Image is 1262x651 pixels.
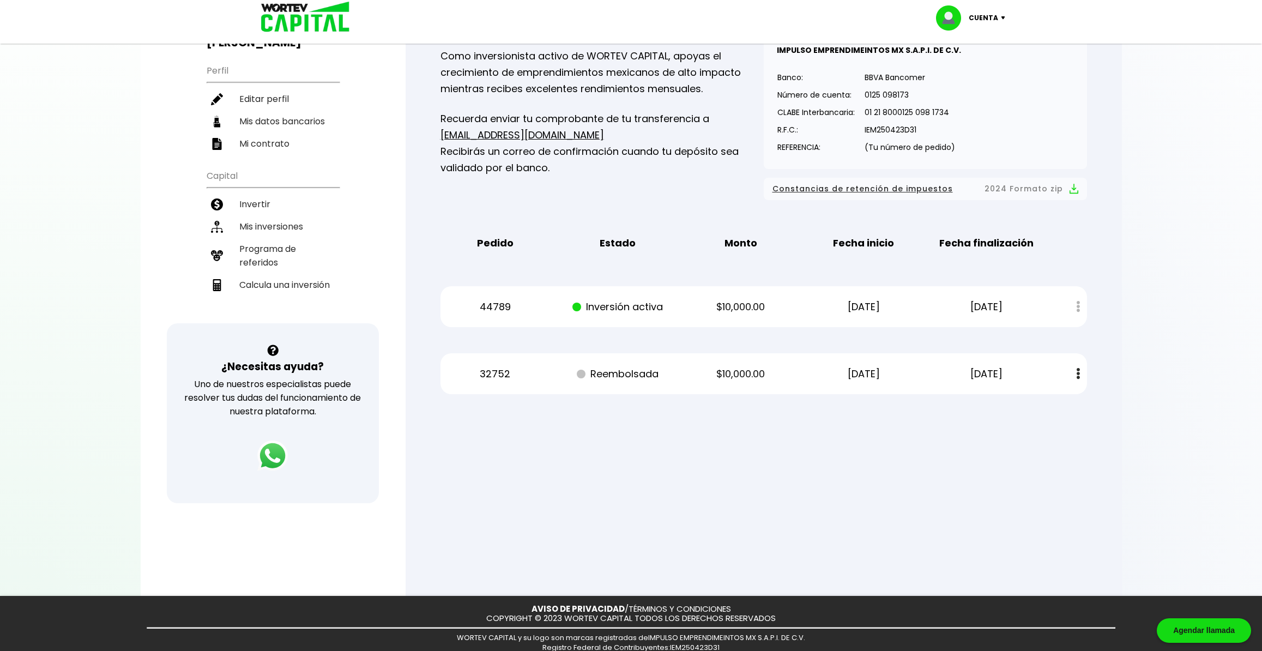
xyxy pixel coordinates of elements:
a: Editar perfil [207,88,339,110]
p: (Tu número de pedido) [865,139,955,155]
p: Reembolsada [566,366,670,382]
img: inversiones-icon.6695dc30.svg [211,221,223,233]
button: Constancias de retención de impuestos2024 Formato zip [772,182,1078,196]
p: [DATE] [935,299,1038,315]
p: / [532,605,731,614]
p: CLABE Interbancaria: [777,104,855,120]
img: profile-image [936,5,969,31]
img: calculadora-icon.17d418c4.svg [211,279,223,291]
b: Fecha inicio [833,235,894,251]
h3: Buen día, [207,22,339,50]
img: logos_whatsapp-icon.242b2217.svg [257,441,288,471]
div: Agendar llamada [1157,618,1251,643]
p: Banco: [777,69,855,86]
p: IEM250423D31 [865,122,955,138]
b: Monto [724,235,757,251]
ul: Capital [207,164,339,323]
p: 32752 [443,366,547,382]
b: Fecha finalización [939,235,1034,251]
a: Mi contrato [207,132,339,155]
a: AVISO DE PRIVACIDAD [532,603,625,614]
b: Estado [600,235,636,251]
b: IMPULSO EMPRENDIMEINTOS MX S.A.P.I. DE C.V. [777,45,961,56]
a: Invertir [207,193,339,215]
p: Número de cuenta: [777,87,855,103]
h3: ¿Necesitas ayuda? [221,359,324,375]
img: recomiendanos-icon.9b8e9327.svg [211,250,223,262]
p: R.F.C.: [777,122,855,138]
p: [DATE] [812,299,915,315]
p: [DATE] [812,366,915,382]
b: Pedido [477,235,514,251]
a: Programa de referidos [207,238,339,274]
p: Recuerda enviar tu comprobante de tu transferencia a Recibirás un correo de confirmación cuando t... [440,111,764,176]
p: Como inversionista activo de WORTEV CAPITAL, apoyas el crecimiento de emprendimientos mexicanos d... [440,48,764,97]
p: $10,000.00 [689,366,793,382]
img: editar-icon.952d3147.svg [211,93,223,105]
p: 01 21 8000125 098 1734 [865,104,955,120]
p: Uno de nuestros especialistas puede resolver tus dudas del funcionamiento de nuestra plataforma. [181,377,365,418]
p: COPYRIGHT © 2023 WORTEV CAPITAL TODOS LOS DERECHOS RESERVADOS [486,614,776,623]
a: [EMAIL_ADDRESS][DOMAIN_NAME] [440,128,604,142]
a: TÉRMINOS Y CONDICIONES [629,603,731,614]
p: 44789 [443,299,547,315]
p: Inversión activa [566,299,670,315]
img: icon-down [998,16,1013,20]
p: $10,000.00 [689,299,793,315]
p: [DATE] [935,366,1038,382]
p: REFERENCIA: [777,139,855,155]
p: Cuenta [969,10,998,26]
a: Calcula una inversión [207,274,339,296]
span: WORTEV CAPITAL y su logo son marcas registradas de IMPULSO EMPRENDIMEINTOS MX S.A.P.I. DE C.V. [457,632,805,643]
img: datos-icon.10cf9172.svg [211,116,223,128]
ul: Perfil [207,58,339,155]
a: Mis inversiones [207,215,339,238]
img: contrato-icon.f2db500c.svg [211,138,223,150]
a: Mis datos bancarios [207,110,339,132]
span: Constancias de retención de impuestos [772,182,953,196]
p: BBVA Bancomer [865,69,955,86]
img: invertir-icon.b3b967d7.svg [211,198,223,210]
p: 0125 098173 [865,87,955,103]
